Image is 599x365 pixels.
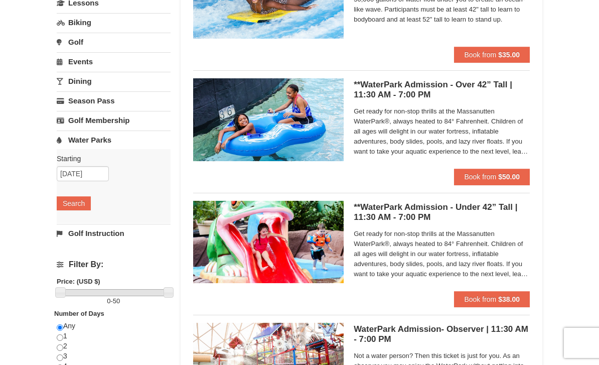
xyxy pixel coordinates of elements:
h5: **WaterPark Admission - Over 42” Tall | 11:30 AM - 7:00 PM [354,80,530,100]
a: Golf [57,33,171,51]
img: 6619917-720-80b70c28.jpg [193,78,344,161]
strong: $38.00 [498,295,520,303]
a: Water Parks [57,131,171,149]
button: Book from $38.00 [454,291,530,307]
span: Book from [464,51,496,59]
h4: Filter By: [57,260,171,269]
span: 0 [107,297,110,305]
button: Book from $35.00 [454,47,530,63]
span: Book from [464,173,496,181]
span: 50 [113,297,120,305]
a: Dining [57,72,171,90]
strong: $35.00 [498,51,520,59]
button: Book from $50.00 [454,169,530,185]
a: Season Pass [57,91,171,110]
span: Get ready for non-stop thrills at the Massanutten WaterPark®, always heated to 84° Fahrenheit. Ch... [354,229,530,279]
button: Search [57,196,91,210]
strong: Number of Days [54,310,104,317]
strong: Price: (USD $) [57,278,100,285]
img: 6619917-732-e1c471e4.jpg [193,201,344,283]
a: Golf Instruction [57,224,171,242]
h5: **WaterPark Admission - Under 42” Tall | 11:30 AM - 7:00 PM [354,202,530,222]
span: Get ready for non-stop thrills at the Massanutten WaterPark®, always heated to 84° Fahrenheit. Ch... [354,106,530,157]
a: Events [57,52,171,71]
a: Golf Membership [57,111,171,130]
label: Starting [57,154,163,164]
strong: $50.00 [498,173,520,181]
span: Book from [464,295,496,303]
a: Biking [57,13,171,32]
label: - [57,296,171,306]
h5: WaterPark Admission- Observer | 11:30 AM - 7:00 PM [354,324,530,344]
